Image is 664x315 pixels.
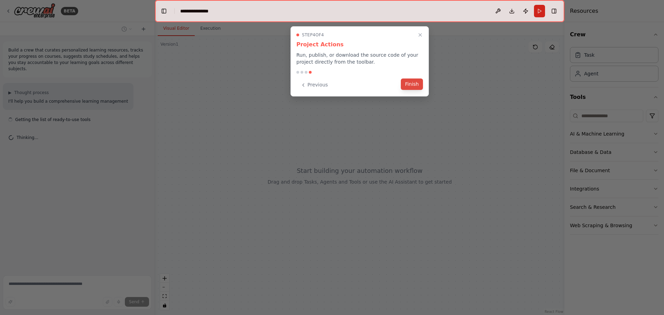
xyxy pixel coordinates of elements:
[296,40,423,49] h3: Project Actions
[159,6,169,16] button: Hide left sidebar
[401,78,423,90] button: Finish
[416,31,424,39] button: Close walkthrough
[296,52,423,65] p: Run, publish, or download the source code of your project directly from the toolbar.
[302,32,324,38] span: Step 4 of 4
[296,79,332,91] button: Previous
